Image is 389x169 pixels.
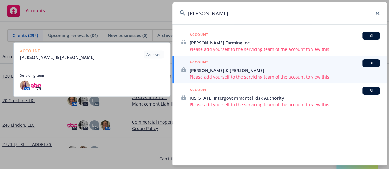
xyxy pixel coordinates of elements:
a: ACCOUNTBI[PERSON_NAME] & [PERSON_NAME]Please add yourself to the servicing team of the account to... [172,56,387,83]
span: Please add yourself to the servicing team of the account to view this. [190,101,380,108]
span: BI [365,60,377,66]
a: ACCOUNTBI[US_STATE] Intergovernmental Risk AuthorityPlease add yourself to the servicing team of ... [172,83,387,111]
span: BI [365,33,377,38]
span: [PERSON_NAME] & [PERSON_NAME] [190,67,380,74]
h5: ACCOUNT [190,32,208,39]
span: BI [365,88,377,94]
span: Please add yourself to the servicing team of the account to view this. [190,74,380,80]
span: [US_STATE] Intergovernmental Risk Authority [190,95,380,101]
a: ACCOUNTBI[PERSON_NAME] Farming Inc.Please add yourself to the servicing team of the account to vi... [172,28,387,56]
input: Search... [172,2,387,24]
span: [PERSON_NAME] Farming Inc. [190,40,380,46]
h5: ACCOUNT [190,87,208,94]
h5: ACCOUNT [190,59,208,67]
span: Please add yourself to the servicing team of the account to view this. [190,46,380,52]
